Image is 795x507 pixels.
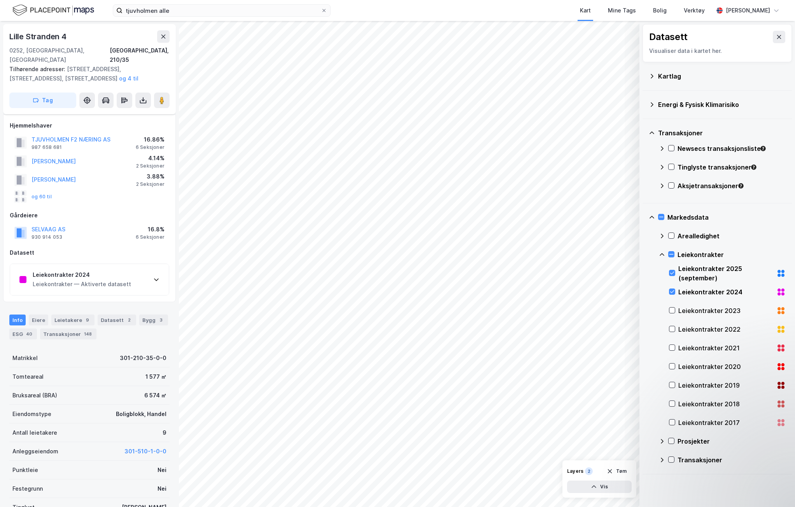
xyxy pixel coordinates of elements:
[667,213,786,222] div: Markedsdata
[25,330,34,338] div: 40
[737,182,744,189] div: Tooltip anchor
[123,5,321,16] input: Søk på adresse, matrikkel, gårdeiere, leietakere eller personer
[678,437,786,446] div: Prosjekter
[678,306,773,315] div: Leiekontrakter 2023
[10,211,169,220] div: Gårdeiere
[678,231,786,241] div: Arealledighet
[585,467,593,475] div: 2
[136,154,165,163] div: 4.14%
[136,172,165,181] div: 3.88%
[658,72,786,81] div: Kartlag
[33,270,131,280] div: Leiekontrakter 2024
[580,6,591,15] div: Kart
[678,163,786,172] div: Tinglyste transaksjoner
[136,163,165,169] div: 2 Seksjoner
[678,381,773,390] div: Leiekontrakter 2019
[136,181,165,187] div: 2 Seksjoner
[12,409,51,419] div: Eiendomstype
[12,465,38,475] div: Punktleie
[144,391,166,400] div: 6 574 ㎡
[678,144,786,153] div: Newsecs transaksjonsliste
[136,135,165,144] div: 16.86%
[726,6,770,15] div: [PERSON_NAME]
[124,447,166,456] button: 301-510-1-0-0
[40,329,96,339] div: Transaksjoner
[9,329,37,339] div: ESG
[9,65,163,83] div: [STREET_ADDRESS], [STREET_ADDRESS], [STREET_ADDRESS]
[12,372,44,381] div: Tomteareal
[10,248,169,257] div: Datasett
[678,325,773,334] div: Leiekontrakter 2022
[9,46,110,65] div: 0252, [GEOGRAPHIC_DATA], [GEOGRAPHIC_DATA]
[157,316,165,324] div: 3
[145,372,166,381] div: 1 577 ㎡
[158,484,166,493] div: Nei
[84,316,91,324] div: 9
[678,250,786,259] div: Leiekontrakter
[98,315,136,325] div: Datasett
[9,66,67,72] span: Tilhørende adresser:
[658,100,786,109] div: Energi & Fysisk Klimarisiko
[678,264,773,283] div: Leiekontrakter 2025 (september)
[136,234,165,240] div: 6 Seksjoner
[12,391,57,400] div: Bruksareal (BRA)
[567,481,632,493] button: Vis
[567,468,583,474] div: Layers
[82,330,93,338] div: 148
[12,447,58,456] div: Anleggseiendom
[649,31,688,43] div: Datasett
[136,144,165,150] div: 6 Seksjoner
[12,353,38,363] div: Matrikkel
[9,30,68,43] div: Lille Stranden 4
[678,362,773,371] div: Leiekontrakter 2020
[116,409,166,419] div: Boligblokk, Handel
[120,353,166,363] div: 301-210-35-0-0
[653,6,667,15] div: Bolig
[51,315,95,325] div: Leietakere
[658,128,786,138] div: Transaksjoner
[32,144,62,150] div: 987 658 681
[678,399,773,409] div: Leiekontrakter 2018
[33,280,131,289] div: Leiekontrakter — Aktiverte datasett
[9,93,76,108] button: Tag
[602,465,632,477] button: Tøm
[29,315,48,325] div: Eiere
[678,418,773,427] div: Leiekontrakter 2017
[125,316,133,324] div: 2
[12,3,94,17] img: logo.f888ab2527a4732fd821a326f86c7f29.svg
[136,225,165,234] div: 16.8%
[158,465,166,475] div: Nei
[12,484,43,493] div: Festegrunn
[678,343,773,353] div: Leiekontrakter 2021
[678,181,786,191] div: Aksjetransaksjoner
[684,6,705,15] div: Verktøy
[139,315,168,325] div: Bygg
[608,6,636,15] div: Mine Tags
[750,164,757,171] div: Tooltip anchor
[760,145,767,152] div: Tooltip anchor
[163,428,166,437] div: 9
[10,121,169,130] div: Hjemmelshaver
[678,287,773,297] div: Leiekontrakter 2024
[649,46,785,56] div: Visualiser data i kartet her.
[9,315,26,325] div: Info
[110,46,170,65] div: [GEOGRAPHIC_DATA], 210/35
[12,428,57,437] div: Antall leietakere
[32,234,62,240] div: 930 914 053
